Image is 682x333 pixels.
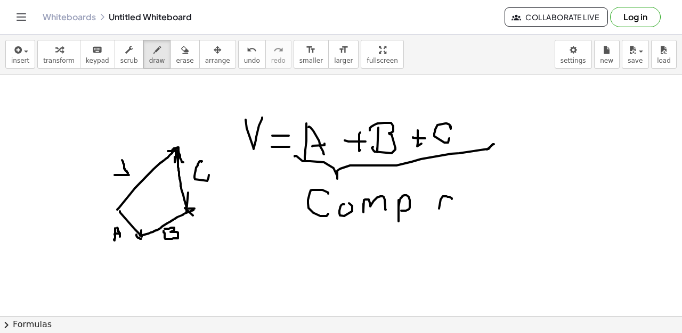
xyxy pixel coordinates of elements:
[86,57,109,64] span: keypad
[600,57,613,64] span: new
[37,40,80,69] button: transform
[622,40,649,69] button: save
[561,57,586,64] span: settings
[5,40,35,69] button: insert
[205,57,230,64] span: arrange
[92,44,102,56] i: keyboard
[594,40,620,69] button: new
[170,40,199,69] button: erase
[43,12,96,22] a: Whiteboards
[80,40,115,69] button: keyboardkeypad
[367,57,397,64] span: fullscreen
[238,40,266,69] button: undoundo
[115,40,144,69] button: scrub
[176,57,193,64] span: erase
[294,40,329,69] button: format_sizesmaller
[610,7,661,27] button: Log in
[514,12,599,22] span: Collaborate Live
[149,57,165,64] span: draw
[328,40,359,69] button: format_sizelarger
[299,57,323,64] span: smaller
[628,57,643,64] span: save
[244,57,260,64] span: undo
[120,57,138,64] span: scrub
[11,57,29,64] span: insert
[555,40,592,69] button: settings
[306,44,316,56] i: format_size
[338,44,348,56] i: format_size
[265,40,291,69] button: redoredo
[334,57,353,64] span: larger
[505,7,608,27] button: Collaborate Live
[361,40,403,69] button: fullscreen
[657,57,671,64] span: load
[199,40,236,69] button: arrange
[247,44,257,56] i: undo
[273,44,283,56] i: redo
[651,40,677,69] button: load
[143,40,171,69] button: draw
[271,57,286,64] span: redo
[43,57,75,64] span: transform
[13,9,30,26] button: Toggle navigation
